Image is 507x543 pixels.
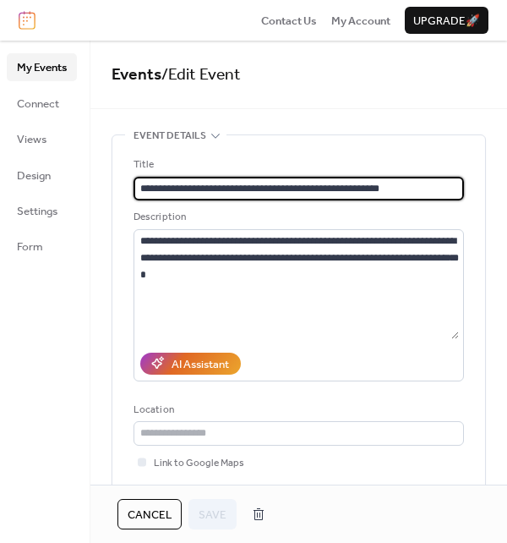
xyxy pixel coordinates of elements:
[161,59,241,90] span: / Edit Event
[134,156,461,173] div: Title
[117,499,182,529] button: Cancel
[17,167,51,184] span: Design
[7,233,77,260] a: Form
[7,197,77,224] a: Settings
[17,59,67,76] span: My Events
[7,90,77,117] a: Connect
[112,59,161,90] a: Events
[413,13,480,30] span: Upgrade 🚀
[19,11,35,30] img: logo
[140,353,241,375] button: AI Assistant
[154,455,244,472] span: Link to Google Maps
[17,203,57,220] span: Settings
[7,162,77,189] a: Design
[7,53,77,80] a: My Events
[261,13,317,30] span: Contact Us
[134,209,461,226] div: Description
[261,12,317,29] a: Contact Us
[331,12,390,29] a: My Account
[172,356,229,373] div: AI Assistant
[405,7,488,34] button: Upgrade🚀
[134,402,461,419] div: Location
[17,96,59,112] span: Connect
[134,128,206,145] span: Event details
[17,239,43,255] span: Form
[128,507,172,524] span: Cancel
[17,131,46,148] span: Views
[7,125,77,152] a: Views
[331,13,390,30] span: My Account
